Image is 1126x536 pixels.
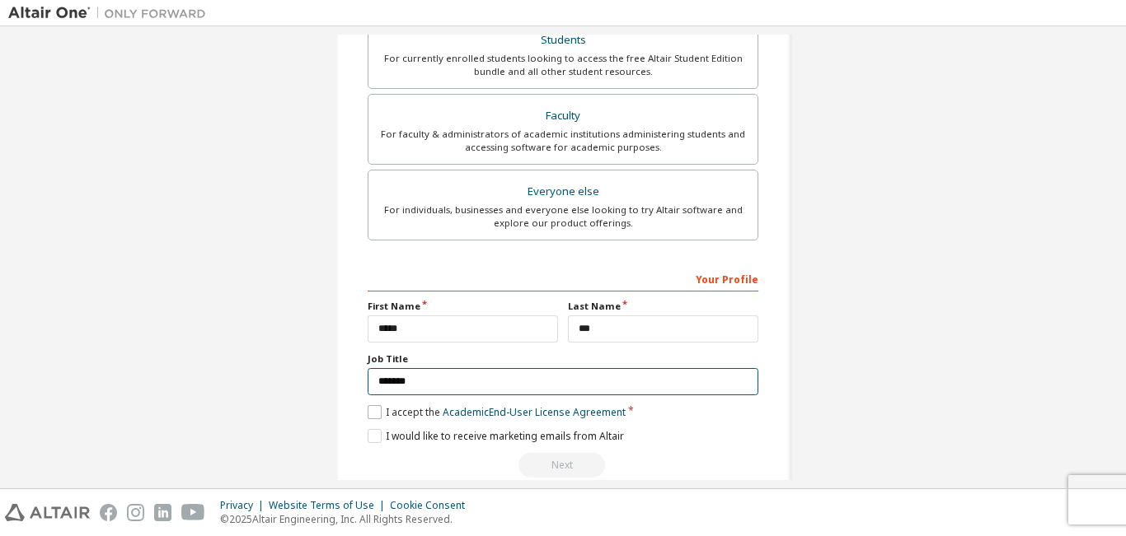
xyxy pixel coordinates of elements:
[181,504,205,521] img: youtube.svg
[269,499,390,512] div: Website Terms of Use
[378,52,748,78] div: For currently enrolled students looking to access the free Altair Student Edition bundle and all ...
[378,29,748,52] div: Students
[568,300,758,313] label: Last Name
[220,512,475,526] p: © 2025 Altair Engineering, Inc. All Rights Reserved.
[368,405,626,419] label: I accept the
[368,300,558,313] label: First Name
[127,504,144,521] img: instagram.svg
[378,180,748,203] div: Everyone else
[100,504,117,521] img: facebook.svg
[220,499,269,512] div: Privacy
[378,105,748,128] div: Faculty
[368,429,624,443] label: I would like to receive marketing emails from Altair
[378,128,748,154] div: For faculty & administrators of academic institutions administering students and accessing softwa...
[443,405,626,419] a: Academic End-User License Agreement
[368,352,758,366] label: Job Title
[390,499,475,512] div: Cookie Consent
[378,203,748,230] div: For individuals, businesses and everyone else looking to try Altair software and explore our prod...
[368,265,758,291] div: Your Profile
[154,504,171,521] img: linkedin.svg
[368,453,758,478] div: Please wait while checking email ...
[8,5,214,21] img: Altair One
[5,504,90,521] img: altair_logo.svg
